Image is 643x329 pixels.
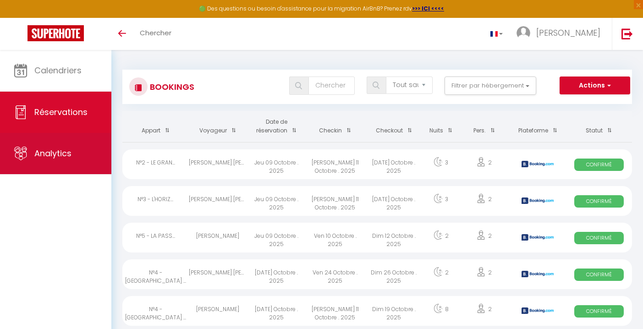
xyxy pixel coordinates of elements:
[517,26,530,40] img: ...
[510,18,612,50] a: ... [PERSON_NAME]
[140,28,171,38] span: Chercher
[148,77,194,97] h3: Bookings
[34,65,82,76] span: Calendriers
[566,111,632,142] th: Sort by status
[459,111,510,142] th: Sort by people
[27,25,84,41] img: Super Booking
[364,111,423,142] th: Sort by checkout
[247,111,306,142] th: Sort by booking date
[189,111,247,142] th: Sort by guest
[34,106,88,118] span: Réservations
[423,111,459,142] th: Sort by nights
[122,111,189,142] th: Sort by rentals
[560,77,630,95] button: Actions
[308,77,355,95] input: Chercher
[34,148,71,159] span: Analytics
[621,28,633,39] img: logout
[133,18,178,50] a: Chercher
[412,5,444,12] a: >>> ICI <<<<
[445,77,536,95] button: Filtrer par hébergement
[536,27,600,38] span: [PERSON_NAME]
[510,111,566,142] th: Sort by channel
[306,111,364,142] th: Sort by checkin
